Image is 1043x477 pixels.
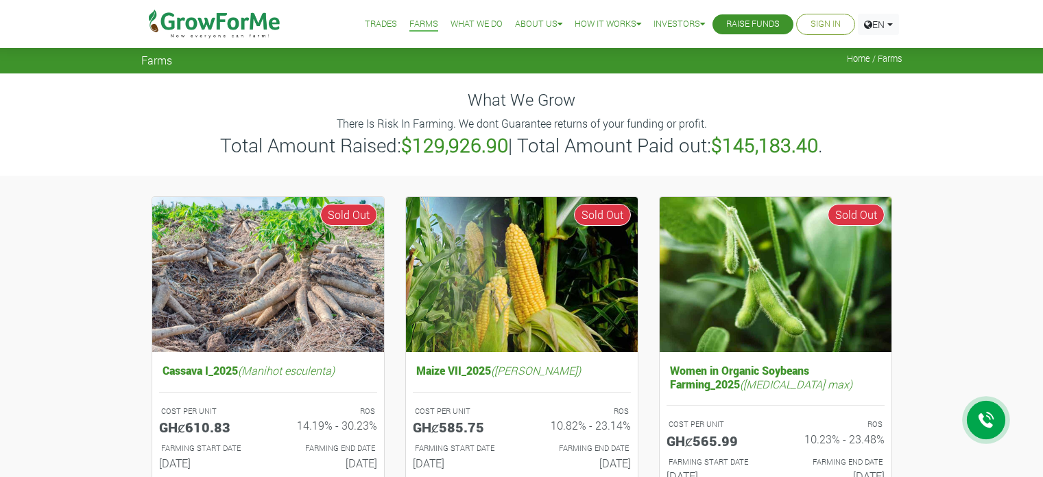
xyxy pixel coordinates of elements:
[534,406,629,417] p: ROS
[726,17,780,32] a: Raise Funds
[413,419,512,435] h5: GHȼ585.75
[828,204,885,226] span: Sold Out
[413,456,512,469] h6: [DATE]
[365,17,397,32] a: Trades
[143,115,900,132] p: There Is Risk In Farming. We dont Guarantee returns of your funding or profit.
[740,377,852,391] i: ([MEDICAL_DATA] max)
[532,456,631,469] h6: [DATE]
[534,443,629,454] p: FARMING END DATE
[532,419,631,432] h6: 10.82% - 23.14%
[654,17,705,32] a: Investors
[141,54,172,67] span: Farms
[669,419,763,430] p: COST PER UNIT
[141,90,902,110] h4: What We Grow
[238,363,335,377] i: (Manihot esculenta)
[574,204,631,226] span: Sold Out
[669,456,763,468] p: FARMING START DATE
[575,17,641,32] a: How it Works
[660,197,891,353] img: growforme image
[406,197,638,353] img: growforme image
[786,432,885,445] h6: 10.23% - 23.48%
[280,443,375,454] p: FARMING END DATE
[159,456,258,469] h6: [DATE]
[278,456,377,469] h6: [DATE]
[491,363,581,377] i: ([PERSON_NAME])
[667,360,885,393] h5: Women in Organic Soybeans Farming_2025
[515,17,562,32] a: About Us
[667,432,765,449] h5: GHȼ565.99
[847,54,902,64] span: Home / Farms
[159,419,258,435] h5: GHȼ610.83
[161,443,256,454] p: FARMING START DATE
[280,406,375,417] p: ROS
[409,17,438,32] a: Farms
[415,406,509,417] p: COST PER UNIT
[788,419,883,430] p: ROS
[451,17,503,32] a: What We Do
[143,134,900,157] h3: Total Amount Raised: | Total Amount Paid out: .
[159,360,377,380] h5: Cassava I_2025
[401,132,508,158] b: $129,926.90
[711,132,818,158] b: $145,183.40
[152,197,384,353] img: growforme image
[320,204,377,226] span: Sold Out
[788,456,883,468] p: FARMING END DATE
[161,406,256,417] p: COST PER UNIT
[415,443,509,454] p: FARMING START DATE
[413,360,631,380] h5: Maize VII_2025
[858,14,899,35] a: EN
[811,17,841,32] a: Sign In
[278,419,377,432] h6: 14.19% - 30.23%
